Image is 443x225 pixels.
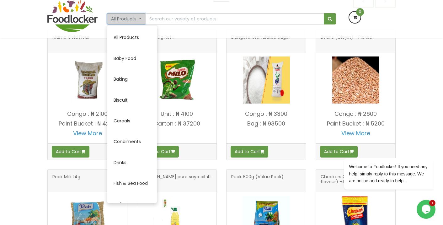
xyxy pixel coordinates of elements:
p: Congo : ₦ 2100 [48,111,127,117]
button: Add to Cart [231,146,268,157]
p: Paint Bucket : ₦ 5200 [316,121,395,127]
a: Drinks [107,152,157,173]
span: 0 [356,8,364,16]
p: Paint Bucket : ₦ 4200 [48,121,127,127]
a: Baking [107,69,157,89]
p: Unit : ₦ 4100 [137,111,216,117]
span: Checkers Custard (Vanilla flavour) - 50g [321,174,391,187]
iframe: chat widget [324,101,437,197]
span: [PERSON_NAME] pure soya oil 4L [142,174,211,187]
a: Cereals [107,110,157,131]
iframe: chat widget [417,200,437,219]
span: Mama Gold Flour [52,35,89,47]
p: Congo : ₦ 3300 [227,111,306,117]
a: Biscuit [107,90,157,110]
a: Fish & Sea Food [107,173,157,194]
p: Bag : ₦ 93500 [227,121,306,127]
span: Dangote Granulated Sugar [231,35,290,47]
img: Beans (Oloyin) - Picked [332,56,379,104]
span: Beans (Oloyin) - Picked [321,35,372,47]
i: Add to cart [171,149,175,154]
p: Congo : ₦ 2600 [316,111,395,117]
input: Search our variety of products [145,13,324,24]
button: Add to Cart [320,146,358,157]
span: Peak 800g (Value Pack) [231,174,284,187]
a: View More [73,129,102,137]
button: Add to Cart [141,146,179,157]
button: All Products [107,13,146,24]
a: Fruits [107,194,157,215]
p: Carton : ₦ 37200 [137,121,216,127]
a: All Products [107,27,157,48]
i: Add to cart [260,149,264,154]
span: Milo 400g Refill [142,35,174,47]
a: Condiments [107,131,157,152]
span: Peak Milk 14g [52,174,80,187]
i: Add to cart [81,149,85,154]
img: Milo 400g Refill [153,56,200,104]
a: Baby Food [107,48,157,69]
img: Mama Gold Flour [64,56,111,104]
button: Add to Cart [52,146,89,157]
img: Dangote Granulated Sugar [243,56,290,104]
